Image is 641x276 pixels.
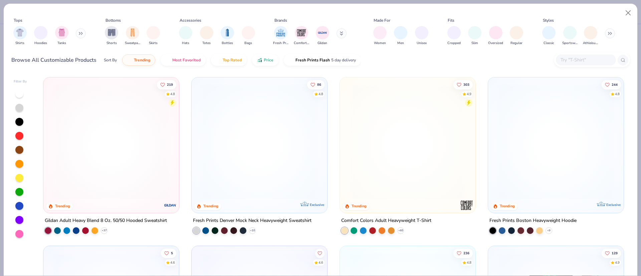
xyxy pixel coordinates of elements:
[467,91,471,96] div: 4.9
[58,29,65,36] img: Tanks Image
[221,26,234,46] div: filter for Bottles
[147,26,160,46] div: filter for Skirts
[612,251,618,255] span: 129
[602,80,621,89] button: Like
[55,26,68,46] button: filter button
[134,57,150,63] span: Trending
[108,29,116,36] img: Shorts Image
[398,229,403,233] span: + 60
[318,260,323,265] div: 4.6
[45,217,167,225] div: Gildan Adult Heavy Blend 8 Oz. 50/50 Hooded Sweatshirt
[622,7,635,19] button: Close
[106,41,117,46] span: Shorts
[216,57,221,63] img: TopRated.gif
[193,217,311,225] div: Fresh Prints Denver Mock Neck Heavyweight Sweatshirt
[224,29,231,36] img: Bottles Image
[13,26,27,46] button: filter button
[296,28,306,38] img: Comfort Colors Image
[615,260,620,265] div: 4.9
[587,29,595,36] img: Athleisure Image
[418,29,425,36] img: Unisex Image
[374,17,390,23] div: Made For
[295,57,330,63] span: Fresh Prints Flash
[179,26,192,46] button: filter button
[198,84,320,200] img: f5d85501-0dbb-4ee4-b115-c08fa3845d83
[149,41,158,46] span: Skirts
[179,26,192,46] div: filter for Hats
[307,80,325,89] button: Like
[583,26,598,46] button: filter button
[471,29,478,36] img: Slim Image
[562,26,578,46] div: filter for Sportswear
[492,29,499,36] img: Oversized Image
[182,29,190,36] img: Hats Image
[11,56,96,64] div: Browse All Customizable Products
[37,29,44,36] img: Hoodies Image
[50,84,172,200] img: 01756b78-01f6-4cc6-8d8a-3c30c1a0c8ac
[203,29,210,36] img: Totes Image
[122,54,155,66] button: Trending
[161,54,206,66] button: Most Favorited
[127,57,133,63] img: trending.gif
[547,229,551,233] span: + 9
[415,26,428,46] div: filter for Unisex
[460,199,473,212] img: Comfort Colors logo
[415,26,428,46] button: filter button
[57,41,66,46] span: Tanks
[376,29,384,36] img: Women Image
[200,26,213,46] button: filter button
[34,26,47,46] div: filter for Hoodies
[453,80,473,89] button: Like
[171,251,173,255] span: 5
[347,84,469,200] img: 029b8af0-80e6-406f-9fdc-fdf898547912
[417,41,427,46] span: Unisex
[542,26,556,46] div: filter for Classic
[615,91,620,96] div: 4.8
[157,80,177,89] button: Like
[612,83,618,86] span: 244
[394,26,407,46] button: filter button
[242,26,255,46] div: filter for Bags
[331,56,356,64] span: 5 day delivery
[489,217,577,225] div: Fresh Prints Boston Heavyweight Hoodie
[468,26,481,46] div: filter for Slim
[164,199,177,212] img: Gildan logo
[289,57,294,63] img: flash.gif
[125,26,140,46] button: filter button
[447,26,461,46] button: filter button
[447,26,461,46] div: filter for Cropped
[450,29,458,36] img: Cropped Image
[34,26,47,46] button: filter button
[315,248,325,258] button: Like
[129,29,136,36] img: Sweatpants Image
[545,29,553,36] img: Classic Image
[180,17,201,23] div: Accessories
[13,26,27,46] div: filter for Shirts
[166,57,171,63] img: most_fav.gif
[34,41,47,46] span: Hoodies
[374,41,386,46] span: Women
[488,41,503,46] span: Oversized
[273,41,288,46] span: Fresh Prints
[310,203,324,207] span: Exclusive
[560,56,611,64] input: Try "T-Shirt"
[294,26,309,46] div: filter for Comfort Colors
[274,17,287,23] div: Brands
[105,26,118,46] button: filter button
[510,26,523,46] button: filter button
[463,251,469,255] span: 236
[544,41,554,46] span: Classic
[125,41,140,46] span: Sweatpants
[471,41,478,46] span: Slim
[242,26,255,46] button: filter button
[488,26,503,46] button: filter button
[102,229,107,233] span: + 37
[15,41,24,46] span: Shirts
[606,203,620,207] span: Exclusive
[397,41,404,46] span: Men
[244,41,252,46] span: Bags
[320,84,443,200] img: a90f7c54-8796-4cb2-9d6e-4e9644cfe0fe
[182,41,189,46] span: Hats
[317,83,321,86] span: 86
[14,79,27,84] div: Filter By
